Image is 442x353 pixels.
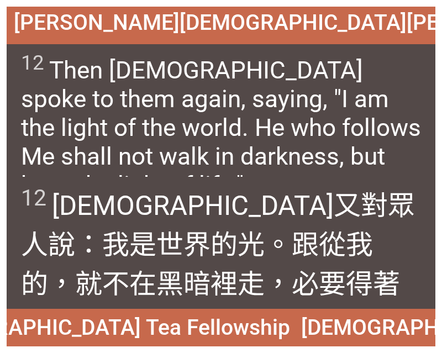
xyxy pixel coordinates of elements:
[21,229,400,339] wg5457: 。跟從
[21,229,400,339] wg846: 說
[21,51,422,199] span: Then [DEMOGRAPHIC_DATA] spoke to them again, saying, "I am the light of the world. He who follows...
[21,229,400,339] wg1473: 是
[21,51,44,75] sup: 12
[21,229,400,339] wg1510: 世界
[21,229,400,339] wg190: 我
[21,190,415,339] wg3767: [DEMOGRAPHIC_DATA]
[21,268,400,339] wg3364: 在
[21,268,400,339] wg1698: 的，就
[21,268,400,339] wg1722: 黑暗
[21,268,400,339] wg4653: 裡走
[21,229,400,339] wg3004: ：我
[75,308,156,339] wg2222: 的光
[21,185,46,211] sup: 12
[129,308,156,339] wg5457: 。
[21,308,156,339] wg2192: 生命
[21,229,400,339] wg2889: 的光
[21,268,400,339] wg0: 不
